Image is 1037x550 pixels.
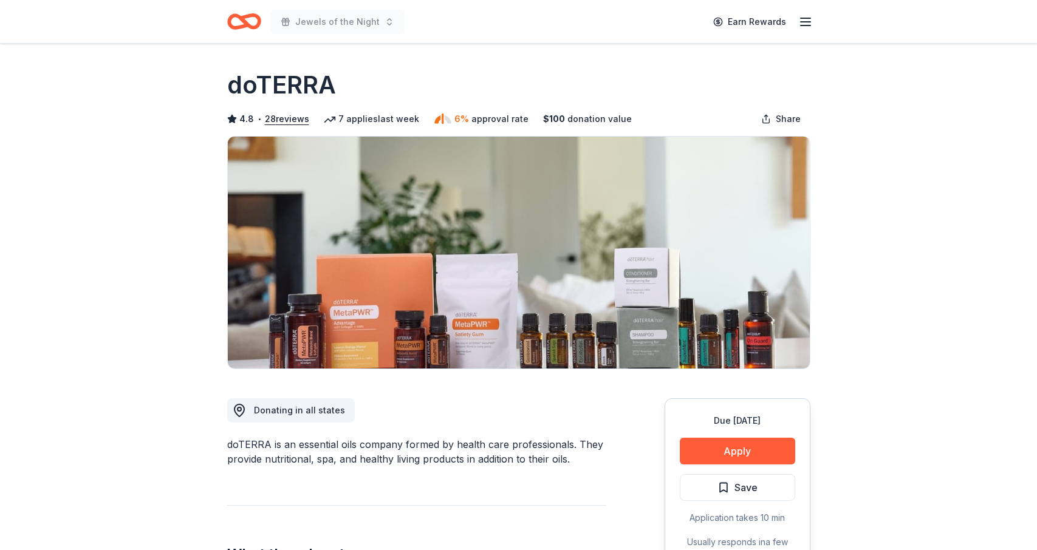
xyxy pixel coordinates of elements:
span: • [257,114,261,124]
span: Share [776,112,801,126]
span: 4.8 [239,112,254,126]
button: Share [751,107,810,131]
div: doTERRA is an essential oils company formed by health care professionals. They provide nutritiona... [227,437,606,466]
span: Donating in all states [254,405,345,415]
span: approval rate [471,112,529,126]
h1: doTERRA [227,68,336,102]
div: Due [DATE] [680,413,795,428]
button: 28reviews [265,112,309,126]
span: 6% [454,112,469,126]
span: donation value [567,112,632,126]
a: Home [227,7,261,36]
span: $ 100 [543,112,565,126]
button: Jewels of the Night [271,10,404,34]
span: Jewels of the Night [295,15,380,29]
button: Save [680,474,795,501]
div: 7 applies last week [324,112,419,126]
button: Apply [680,438,795,464]
img: Image for doTERRA [228,137,810,368]
div: Application takes 10 min [680,511,795,525]
a: Earn Rewards [706,11,793,33]
span: Save [734,480,758,495]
